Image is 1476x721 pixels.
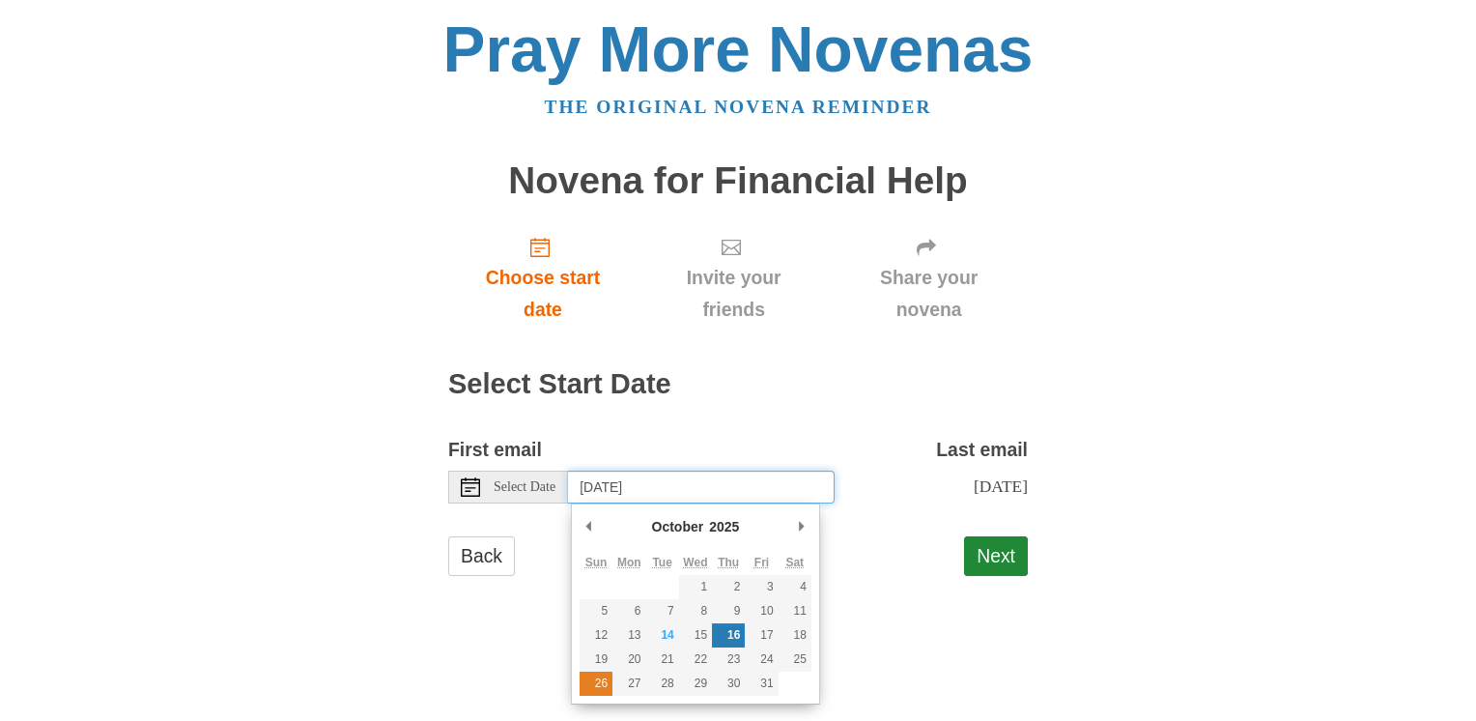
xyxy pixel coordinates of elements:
[443,14,1034,85] a: Pray More Novenas
[754,556,769,569] abbr: Friday
[568,471,835,504] input: Use the arrow keys to pick a date
[792,512,811,541] button: Next Month
[679,623,712,648] button: 15
[683,556,707,569] abbr: Wednesday
[779,648,811,672] button: 25
[448,220,638,335] a: Choose start date
[580,672,612,696] button: 26
[706,512,742,541] div: 2025
[745,672,778,696] button: 31
[646,623,679,648] button: 14
[779,623,811,648] button: 18
[448,536,515,576] a: Back
[745,623,778,648] button: 17
[448,160,1028,202] h1: Novena for Financial Help
[468,262,618,326] span: Choose start date
[712,672,745,696] button: 30
[448,434,542,466] label: First email
[448,369,1028,400] h2: Select Start Date
[494,480,555,494] span: Select Date
[580,648,612,672] button: 19
[679,648,712,672] button: 22
[785,556,804,569] abbr: Saturday
[718,556,739,569] abbr: Thursday
[649,512,707,541] div: October
[612,672,645,696] button: 27
[580,599,612,623] button: 5
[830,220,1028,335] a: Share your novena
[646,648,679,672] button: 21
[617,556,641,569] abbr: Monday
[646,672,679,696] button: 28
[936,434,1028,466] label: Last email
[712,599,745,623] button: 9
[612,648,645,672] button: 20
[712,648,745,672] button: 23
[679,599,712,623] button: 8
[657,262,810,326] span: Invite your friends
[638,220,830,335] a: Invite your friends
[646,599,679,623] button: 7
[679,575,712,599] button: 1
[585,556,608,569] abbr: Sunday
[612,623,645,648] button: 13
[779,599,811,623] button: 11
[580,623,612,648] button: 12
[712,623,745,648] button: 16
[679,672,712,696] button: 29
[545,97,932,117] a: The original novena reminder
[964,536,1028,576] button: Next
[745,575,778,599] button: 3
[779,575,811,599] button: 4
[974,476,1028,496] span: [DATE]
[849,262,1008,326] span: Share your novena
[652,556,671,569] abbr: Tuesday
[745,648,778,672] button: 24
[612,599,645,623] button: 6
[712,575,745,599] button: 2
[580,512,599,541] button: Previous Month
[745,599,778,623] button: 10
